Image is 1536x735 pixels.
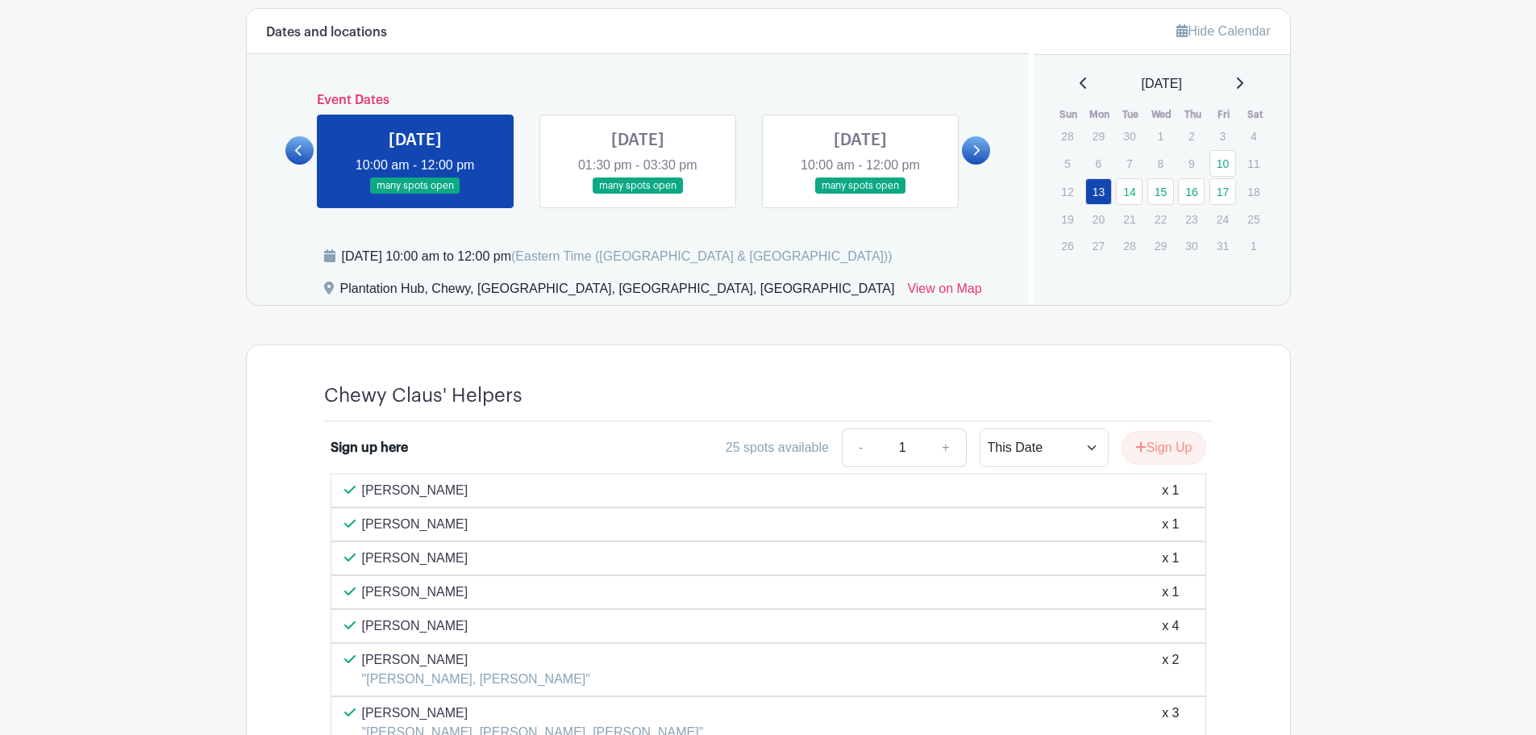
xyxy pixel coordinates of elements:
p: 31 [1209,233,1236,258]
p: 1 [1147,123,1174,148]
p: 4 [1240,123,1267,148]
div: x 2 [1162,650,1179,689]
h6: Dates and locations [266,25,387,40]
p: 27 [1085,233,1112,258]
a: 10 [1209,150,1236,177]
p: [PERSON_NAME] [362,650,590,670]
div: x 1 [1162,515,1179,534]
span: [DATE] [1142,74,1182,94]
div: Plantation Hub, Chewy, [GEOGRAPHIC_DATA], [GEOGRAPHIC_DATA], [GEOGRAPHIC_DATA] [340,279,895,305]
p: 30 [1116,123,1143,148]
a: 16 [1178,178,1205,205]
p: "[PERSON_NAME], [PERSON_NAME]" [362,670,590,689]
p: 12 [1054,179,1080,204]
th: Fri [1209,106,1240,123]
p: 19 [1054,207,1080,232]
th: Sun [1053,106,1084,123]
div: x 4 [1162,616,1179,636]
p: 22 [1147,207,1174,232]
a: - [842,428,879,467]
p: 21 [1116,207,1143,232]
a: 15 [1147,178,1174,205]
div: x 1 [1162,481,1179,500]
a: 17 [1209,178,1236,205]
p: 18 [1240,179,1267,204]
p: 7 [1116,151,1143,176]
p: 26 [1054,233,1080,258]
a: Hide Calendar [1176,24,1270,38]
a: 13 [1085,178,1112,205]
p: 28 [1054,123,1080,148]
div: x 1 [1162,549,1179,568]
p: 6 [1085,151,1112,176]
p: [PERSON_NAME] [362,515,468,534]
p: 11 [1240,151,1267,176]
th: Mon [1084,106,1116,123]
p: 8 [1147,151,1174,176]
p: 2 [1178,123,1205,148]
th: Tue [1115,106,1147,123]
button: Sign Up [1122,431,1206,465]
p: 30 [1178,233,1205,258]
p: [PERSON_NAME] [362,583,468,602]
p: 24 [1209,207,1236,232]
a: 14 [1116,178,1143,205]
h6: Event Dates [314,93,963,108]
span: (Eastern Time ([GEOGRAPHIC_DATA] & [GEOGRAPHIC_DATA])) [511,249,893,263]
p: 28 [1116,233,1143,258]
p: [PERSON_NAME] [362,704,704,723]
p: 5 [1054,151,1080,176]
th: Thu [1177,106,1209,123]
p: 29 [1085,123,1112,148]
p: [PERSON_NAME] [362,549,468,568]
p: [PERSON_NAME] [362,481,468,500]
th: Wed [1147,106,1178,123]
p: 1 [1240,233,1267,258]
a: View on Map [907,279,981,305]
a: + [926,428,966,467]
div: x 1 [1162,583,1179,602]
p: 23 [1178,207,1205,232]
div: [DATE] 10:00 am to 12:00 pm [342,247,893,266]
p: 25 [1240,207,1267,232]
h4: Chewy Claus' Helpers [324,384,522,407]
p: 9 [1178,151,1205,176]
div: Sign up here [331,438,408,457]
th: Sat [1239,106,1271,123]
p: [PERSON_NAME] [362,616,468,636]
p: 20 [1085,207,1112,232]
p: 29 [1147,233,1174,258]
div: 25 spots available [726,438,829,457]
p: 3 [1209,123,1236,148]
